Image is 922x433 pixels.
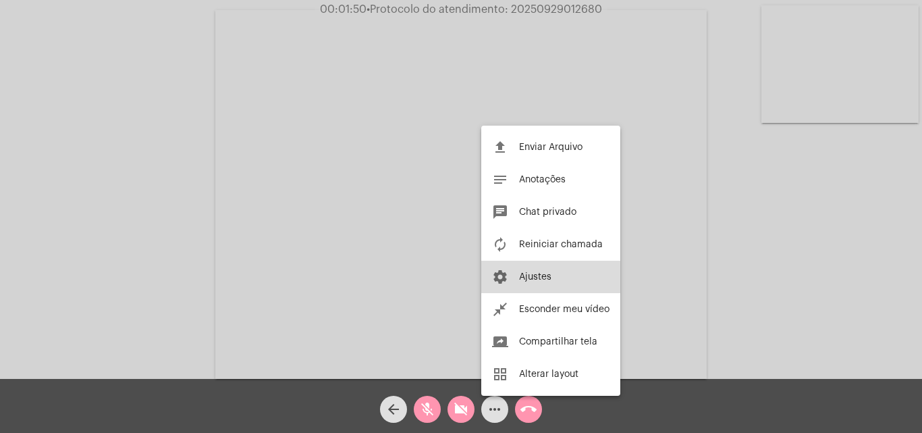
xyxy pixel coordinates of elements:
[519,143,582,152] span: Enviar Arquivo
[519,305,609,314] span: Esconder meu vídeo
[492,236,508,253] mat-icon: autorenew
[519,272,551,282] span: Ajustes
[519,207,576,217] span: Chat privado
[492,301,508,317] mat-icon: close_fullscreen
[519,370,578,379] span: Alterar layout
[492,334,508,350] mat-icon: screen_share
[519,240,603,249] span: Reiniciar chamada
[492,139,508,155] mat-icon: file_upload
[492,269,508,285] mat-icon: settings
[519,337,597,347] span: Compartilhar tela
[492,366,508,382] mat-icon: grid_view
[492,172,508,188] mat-icon: notes
[492,204,508,220] mat-icon: chat
[519,175,566,184] span: Anotações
